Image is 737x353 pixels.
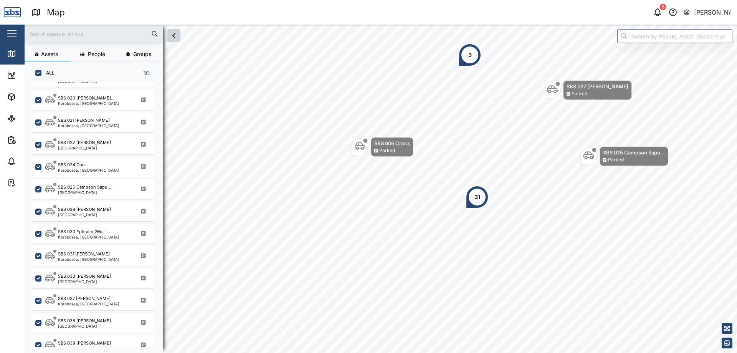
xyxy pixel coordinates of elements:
div: Korobosea, [GEOGRAPHIC_DATA] [58,235,119,239]
div: Korobosea, [GEOGRAPHIC_DATA] [58,302,119,306]
div: Parked [572,90,587,98]
div: Korobosea, [GEOGRAPHIC_DATA] [58,124,119,128]
div: [GEOGRAPHIC_DATA] [58,346,111,350]
div: SBS 024 Don [58,162,85,168]
div: 3 [468,51,472,59]
div: Map marker [466,186,489,209]
img: Main Logo [4,4,21,21]
div: Alarms [20,157,44,166]
span: Assets [41,51,58,57]
canvas: Map [25,25,737,353]
div: [PERSON_NAME] [694,8,731,17]
div: 31 [474,193,480,201]
div: SBS 031 [PERSON_NAME] [58,251,110,257]
input: Search by People, Asset, Geozone or Place [617,29,732,43]
div: SBS 037 [PERSON_NAME] [58,295,111,302]
div: Reports [20,136,46,144]
div: SBS 038 [PERSON_NAME] [58,318,111,324]
div: [GEOGRAPHIC_DATA] [58,213,111,217]
div: 6 [660,4,666,10]
div: Map marker [352,137,413,157]
div: Map [20,50,37,58]
div: SBS 039 [PERSON_NAME] [58,340,111,346]
div: Map marker [580,146,668,166]
input: Search assets or drivers [29,28,158,40]
div: Map marker [458,43,481,66]
div: [GEOGRAPHIC_DATA] [58,191,111,194]
div: [GEOGRAPHIC_DATA] [58,146,111,150]
div: Map [47,6,65,19]
button: [PERSON_NAME] [683,7,731,18]
div: SBS 006 Crocs [374,139,410,147]
label: ALL [41,70,55,76]
div: Assets [20,93,44,101]
div: Korobosea, [GEOGRAPHIC_DATA] [58,101,119,105]
div: SBS 030 Ephraim (We... [58,229,106,235]
div: Parked [608,156,624,164]
div: [GEOGRAPHIC_DATA] [58,79,110,83]
div: Dashboard [20,71,55,80]
span: Groups [133,51,151,57]
div: Tasks [20,179,41,187]
div: [GEOGRAPHIC_DATA] [58,280,111,283]
div: SBS 025 Campson Sapu... [58,184,111,191]
span: People [88,51,105,57]
div: Parked [379,147,395,154]
div: Sites [20,114,38,123]
div: [GEOGRAPHIC_DATA] [58,324,111,328]
div: SBS 025 Campson Sapu... [603,149,665,156]
div: Korobosea, [GEOGRAPHIC_DATA] [58,257,119,261]
div: SBS 033 [PERSON_NAME] [58,273,111,280]
div: grid [31,82,162,347]
div: SBS 037 [PERSON_NAME] [567,83,628,90]
div: Korobosea, [GEOGRAPHIC_DATA] [58,168,119,172]
div: SBS 020 [PERSON_NAME]... [58,95,114,101]
div: Map marker [544,80,632,100]
div: SBS 022 [PERSON_NAME] [58,139,111,146]
div: SBS 028 [PERSON_NAME] [58,206,111,213]
div: SBS 021 [PERSON_NAME] [58,117,110,124]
